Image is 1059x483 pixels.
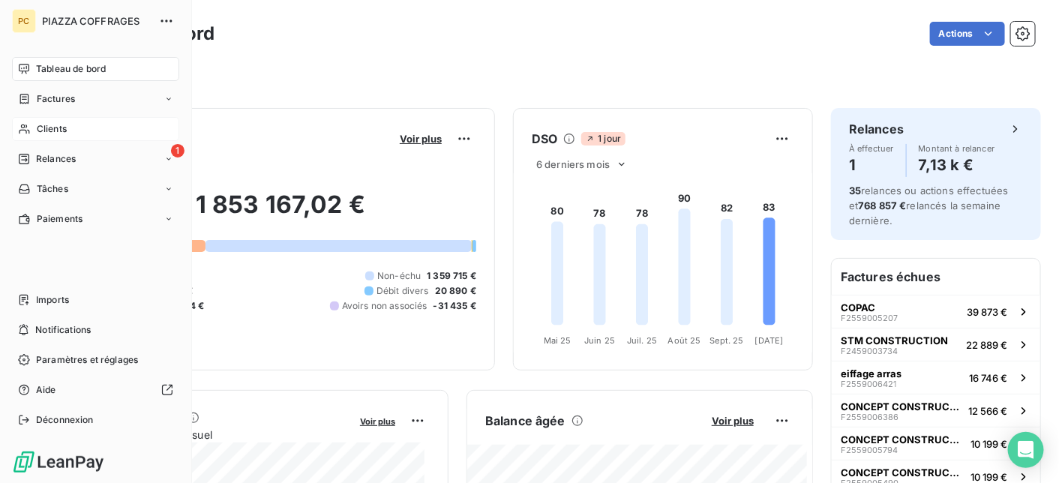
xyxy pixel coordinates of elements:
a: Aide [12,378,179,402]
h4: 7,13 k € [919,153,995,177]
span: Tableau de bord [36,62,106,76]
h2: 1 853 167,02 € [85,190,476,235]
span: Déconnexion [36,413,94,427]
span: Relances [36,152,76,166]
span: F2459003734 [841,346,898,355]
button: COPACF255900520739 873 € [832,295,1040,328]
tspan: [DATE] [755,336,784,346]
img: Logo LeanPay [12,450,105,474]
span: Montant à relancer [919,144,995,153]
h6: Relances [849,120,904,138]
span: Voir plus [400,133,442,145]
button: CONCEPT CONSTRUCTIONF255900579410 199 € [832,427,1040,460]
tspan: Juil. 25 [627,336,657,346]
button: CONCEPT CONSTRUCTIONF255900638612 566 € [832,394,1040,427]
span: Paiements [37,212,82,226]
tspan: Août 25 [668,336,701,346]
span: 35 [849,184,861,196]
span: Chiffre d'affaires mensuel [85,427,349,442]
span: CONCEPT CONSTRUCTION [841,400,962,412]
span: CONCEPT CONSTRUCTION [841,466,964,478]
span: STM CONSTRUCTION [841,334,948,346]
span: Clients [37,122,67,136]
span: COPAC [841,301,875,313]
span: 39 873 € [967,306,1007,318]
button: Voir plus [395,132,446,145]
span: F2559005794 [841,445,898,454]
span: Paramètres et réglages [36,353,138,367]
button: Voir plus [355,414,400,427]
span: À effectuer [849,144,894,153]
h6: Factures échues [832,259,1040,295]
span: 22 889 € [966,339,1007,351]
span: relances ou actions effectuées et relancés la semaine dernière. [849,184,1009,226]
tspan: Sept. 25 [710,336,744,346]
div: Open Intercom Messenger [1008,432,1044,468]
span: 16 746 € [969,372,1007,384]
button: STM CONSTRUCTIONF245900373422 889 € [832,328,1040,361]
button: Voir plus [707,414,758,427]
span: Voir plus [360,416,395,427]
span: -31 435 € [433,299,476,313]
span: Débit divers [376,284,429,298]
span: 12 566 € [968,405,1007,417]
span: eiffage arras [841,367,901,379]
h6: Balance âgée [485,412,565,430]
span: 1 [171,144,184,157]
button: Actions [930,22,1005,46]
span: 20 890 € [435,284,476,298]
tspan: Mai 25 [544,336,571,346]
span: F2559006421 [841,379,896,388]
h6: DSO [532,130,557,148]
span: PIAZZA COFFRAGES [42,15,150,27]
span: Voir plus [712,415,754,427]
span: 10 199 € [970,471,1007,483]
span: Tâches [37,182,68,196]
h4: 1 [849,153,894,177]
tspan: Juin 25 [584,336,615,346]
span: 6 derniers mois [536,158,610,170]
span: F2559005207 [841,313,898,322]
span: Notifications [35,323,91,337]
span: Factures [37,92,75,106]
span: Imports [36,293,69,307]
div: PC [12,9,36,33]
span: F2559006386 [841,412,898,421]
span: Non-échu [377,269,421,283]
button: eiffage arrasF255900642116 746 € [832,361,1040,394]
span: Aide [36,383,56,397]
span: CONCEPT CONSTRUCTION [841,433,964,445]
span: 10 199 € [970,438,1007,450]
span: 1 jour [581,132,625,145]
span: 1 359 715 € [427,269,476,283]
span: Avoirs non associés [342,299,427,313]
span: 768 857 € [858,199,906,211]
